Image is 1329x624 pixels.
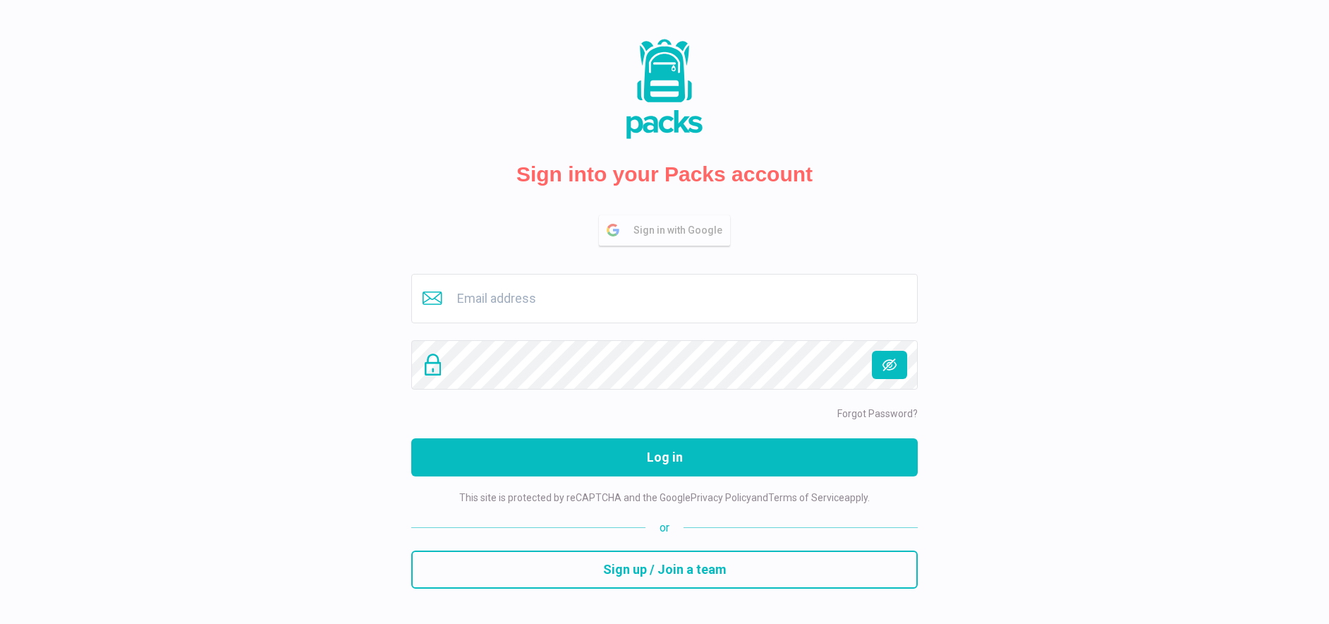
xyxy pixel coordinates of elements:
button: Log in [411,438,918,476]
a: Terms of Service [768,492,844,503]
span: or [645,520,684,536]
a: Forgot Password? [837,408,918,419]
button: Sign up / Join a team [411,551,918,589]
button: Sign in with Google [599,215,730,246]
span: Sign in with Google [633,216,729,245]
input: Email address [411,274,918,323]
img: Packs Logo [594,36,735,142]
p: This site is protected by reCAPTCHA and the Google and apply. [459,491,870,505]
a: Privacy Policy [691,492,751,503]
h2: Sign into your Packs account [516,162,813,187]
